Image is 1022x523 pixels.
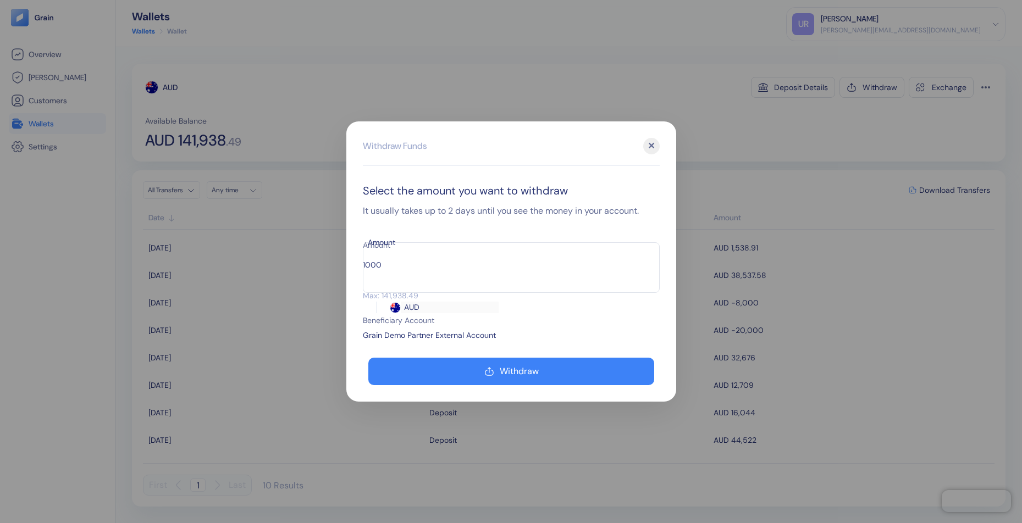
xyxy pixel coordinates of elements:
div: Beneficiary Account [363,315,660,326]
div: ✕ [643,138,660,154]
div: Max: 141,938.49 [363,290,660,302]
label: Amount [363,240,660,251]
div: It usually takes up to 2 days until you see the money in your account. [363,204,660,218]
button: Withdraw [368,358,654,385]
div: Withdraw [500,367,539,376]
div: Withdraw Funds [363,140,427,153]
div: Select the amount you want to withdraw [363,182,660,199]
div: Grain Demo Partner External Account [363,330,660,341]
iframe: Chatra live chat [942,490,1011,512]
